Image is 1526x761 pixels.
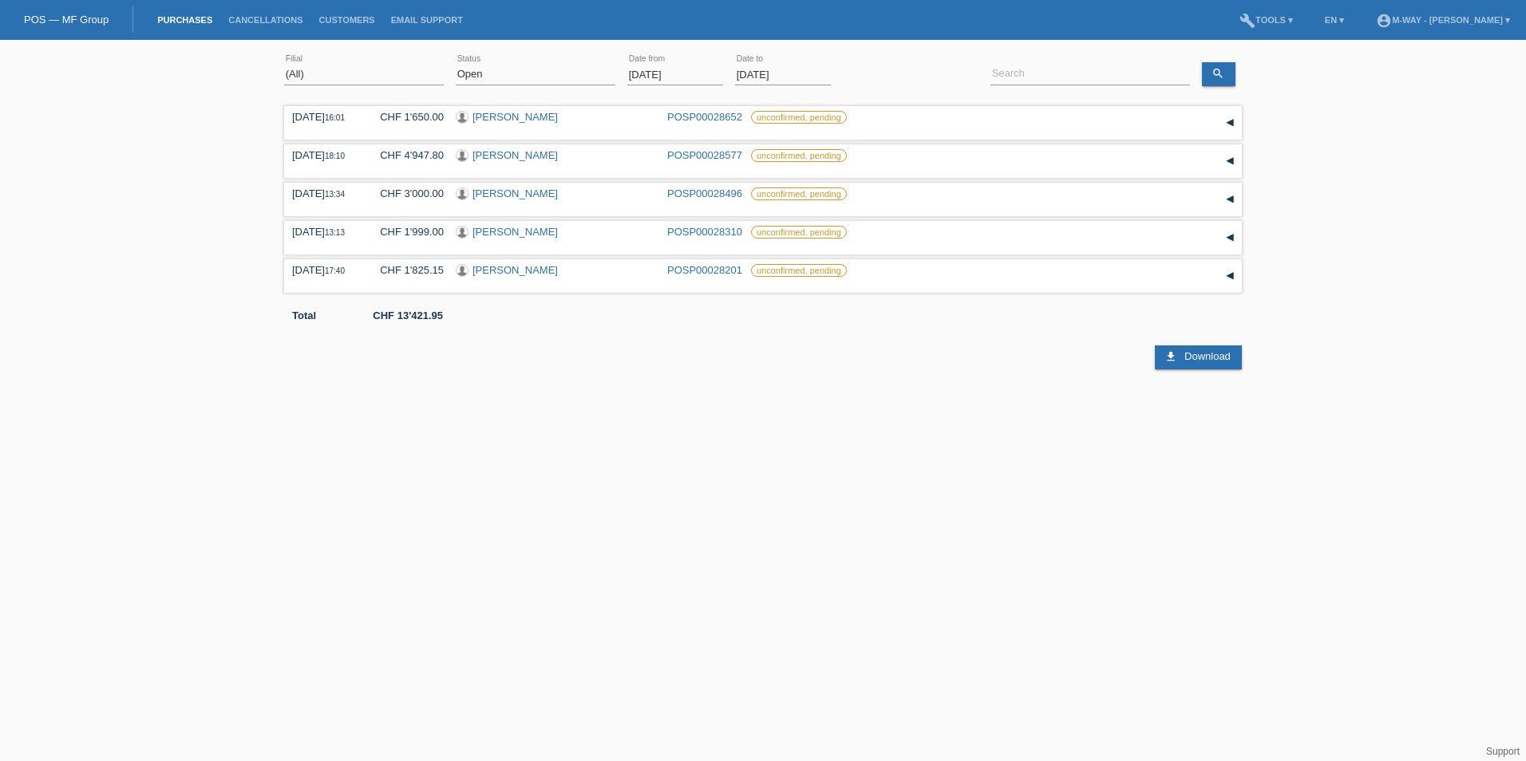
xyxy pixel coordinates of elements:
[1164,350,1177,363] i: download
[325,190,345,199] span: 13:34
[751,264,847,277] label: unconfirmed, pending
[325,152,345,160] span: 18:10
[292,226,356,238] div: [DATE]
[368,226,444,238] div: CHF 1'999.00
[751,187,847,200] label: unconfirmed, pending
[368,264,444,276] div: CHF 1'825.15
[472,149,558,161] a: [PERSON_NAME]
[1218,149,1242,173] div: expand/collapse
[667,111,742,123] a: POSP00028652
[1218,187,1242,211] div: expand/collapse
[368,111,444,123] div: CHF 1'650.00
[368,149,444,161] div: CHF 4'947.80
[383,15,471,25] a: Email Support
[373,310,443,321] b: CHF 13'421.95
[1368,15,1518,25] a: account_circlem-way - [PERSON_NAME] ▾
[292,111,356,123] div: [DATE]
[472,226,558,238] a: [PERSON_NAME]
[667,226,742,238] a: POSP00028310
[667,187,742,199] a: POSP00028496
[751,111,847,124] label: unconfirmed, pending
[472,187,558,199] a: [PERSON_NAME]
[667,149,742,161] a: POSP00028577
[1239,13,1255,29] i: build
[1218,264,1242,288] div: expand/collapse
[751,226,847,239] label: unconfirmed, pending
[1486,746,1520,757] a: Support
[472,111,558,123] a: [PERSON_NAME]
[1155,345,1241,369] a: download Download
[1212,67,1224,80] i: search
[1231,15,1301,25] a: buildTools ▾
[667,264,742,276] a: POSP00028201
[325,113,345,122] span: 16:01
[325,266,345,275] span: 17:40
[472,264,558,276] a: [PERSON_NAME]
[1317,15,1352,25] a: EN ▾
[292,187,356,199] div: [DATE]
[292,310,316,321] b: Total
[292,149,356,161] div: [DATE]
[1376,13,1392,29] i: account_circle
[24,14,109,26] a: POS — MF Group
[325,228,345,237] span: 13:13
[220,15,310,25] a: Cancellations
[292,264,356,276] div: [DATE]
[1202,62,1235,86] a: search
[1218,111,1242,135] div: expand/collapse
[751,149,847,162] label: unconfirmed, pending
[1218,226,1242,250] div: expand/collapse
[149,15,220,25] a: Purchases
[1184,350,1231,362] span: Download
[311,15,383,25] a: Customers
[368,187,444,199] div: CHF 3'000.00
